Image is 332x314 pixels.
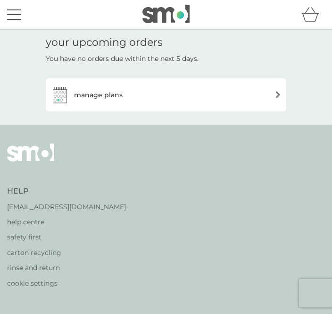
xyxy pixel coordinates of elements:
[7,6,21,24] button: menu
[7,144,54,176] img: smol
[7,217,126,227] a: help centre
[274,91,282,98] img: arrow right
[7,202,126,212] a: [EMAIL_ADDRESS][DOMAIN_NAME]
[7,232,126,242] a: safety first
[7,278,126,289] a: cookie settings
[46,36,163,49] h1: your upcoming orders
[46,53,199,64] p: You have no orders due within the next 5 days.
[7,247,126,258] a: carton recycling
[142,5,190,23] img: smol
[7,263,126,273] a: rinse and return
[301,5,325,24] div: basket
[7,186,126,196] h4: Help
[74,90,123,100] h3: manage plans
